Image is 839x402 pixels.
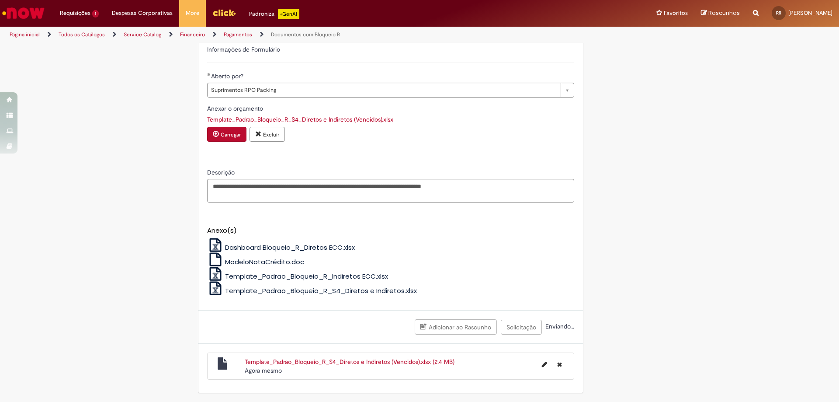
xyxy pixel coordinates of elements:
span: Aberto por? [211,72,245,80]
span: Rascunhos [708,9,740,17]
span: Despesas Corporativas [112,9,173,17]
a: Service Catalog [124,31,161,38]
button: Excluir anexo Template_Padrao_Bloqueio_R_S4_Diretos e Indiretos (Vencidos).xlsx [250,127,285,142]
a: Template_Padrao_Bloqueio_R_Indiretos ECC.xlsx [207,272,388,281]
span: Agora mesmo [245,367,282,374]
ul: Trilhas de página [7,27,553,43]
a: Download de Template_Padrao_Bloqueio_R_S4_Diretos e Indiretos (Vencidos).xlsx [207,115,393,123]
span: Template_Padrao_Bloqueio_R_S4_Diretos e Indiretos.xlsx [225,286,417,295]
span: Requisições [60,9,90,17]
a: Financeiro [180,31,205,38]
small: Excluir [263,131,279,138]
a: Rascunhos [701,9,740,17]
span: Obrigatório Preenchido [207,73,211,76]
a: Documentos com Bloqueio R [271,31,340,38]
small: Carregar [221,131,241,138]
span: Template_Padrao_Bloqueio_R_Indiretos ECC.xlsx [225,272,388,281]
a: Todos os Catálogos [59,31,105,38]
button: Editar nome de arquivo Template_Padrao_Bloqueio_R_S4_Diretos e Indiretos (Vencidos).xlsx [537,357,552,371]
span: Anexar o orçamento [207,105,265,112]
p: +GenAi [278,9,299,19]
span: RR [776,10,781,16]
span: Dashboard Bloqueio_R_Diretos ECC.xlsx [225,243,355,252]
span: [PERSON_NAME] [788,9,832,17]
a: Template_Padrao_Bloqueio_R_S4_Diretos e Indiretos (Vencidos).xlsx (2.4 MB) [245,358,454,366]
label: Informações de Formulário [207,45,280,53]
span: 1 [92,10,99,17]
span: More [186,9,199,17]
a: Página inicial [10,31,40,38]
a: ModeloNotaCrédito.doc [207,257,305,266]
span: Suprimentos RPO Packing [211,83,556,97]
a: Template_Padrao_Bloqueio_R_S4_Diretos e Indiretos.xlsx [207,286,417,295]
span: ModeloNotaCrédito.doc [225,257,304,266]
div: Padroniza [249,9,299,19]
h5: Anexo(s) [207,227,574,234]
span: Favoritos [664,9,688,17]
time: 28/08/2025 15:05:04 [245,367,282,374]
img: ServiceNow [1,4,46,22]
textarea: Descrição [207,179,574,203]
a: Dashboard Bloqueio_R_Diretos ECC.xlsx [207,243,355,252]
img: click_logo_yellow_360x200.png [212,6,236,19]
button: Carregar anexo de Anexar o orçamento [207,127,246,142]
span: Enviando... [544,322,574,330]
button: Excluir Template_Padrao_Bloqueio_R_S4_Diretos e Indiretos (Vencidos).xlsx [552,357,567,371]
span: Descrição [207,168,236,176]
a: Pagamentos [224,31,252,38]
